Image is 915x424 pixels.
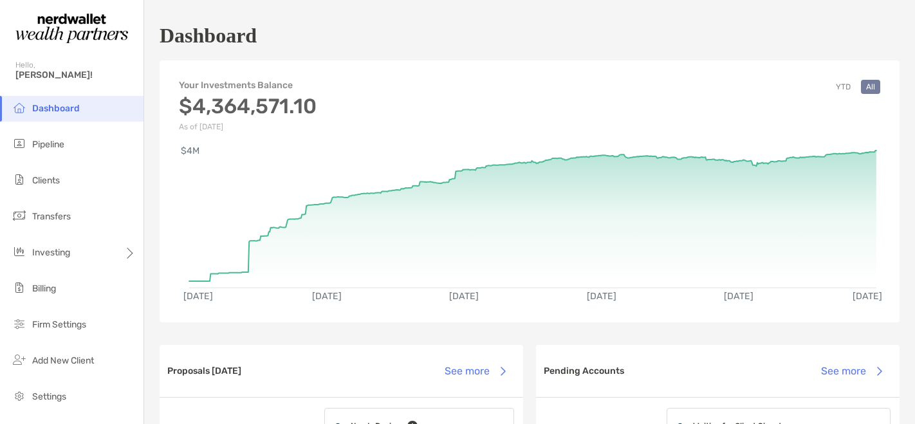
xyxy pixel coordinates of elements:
[811,357,892,385] button: See more
[179,122,317,131] p: As of [DATE]
[179,80,317,91] h4: Your Investments Balance
[12,352,27,367] img: add_new_client icon
[831,80,856,94] button: YTD
[12,280,27,295] img: billing icon
[32,247,70,258] span: Investing
[587,291,616,302] text: [DATE]
[12,100,27,115] img: dashboard icon
[181,145,199,156] text: $4M
[32,175,60,186] span: Clients
[32,211,71,222] span: Transfers
[725,291,754,302] text: [DATE]
[853,291,883,302] text: [DATE]
[32,319,86,330] span: Firm Settings
[32,355,94,366] span: Add New Client
[434,357,515,385] button: See more
[183,291,213,302] text: [DATE]
[32,103,80,114] span: Dashboard
[12,244,27,259] img: investing icon
[167,365,241,376] h3: Proposals [DATE]
[179,94,317,118] h3: $4,364,571.10
[12,172,27,187] img: clients icon
[544,365,624,376] h3: Pending Accounts
[12,388,27,403] img: settings icon
[15,69,136,80] span: [PERSON_NAME]!
[15,5,128,51] img: Zoe Logo
[32,139,64,150] span: Pipeline
[312,291,342,302] text: [DATE]
[12,208,27,223] img: transfers icon
[861,80,880,94] button: All
[450,291,479,302] text: [DATE]
[32,391,66,402] span: Settings
[12,316,27,331] img: firm-settings icon
[12,136,27,151] img: pipeline icon
[32,283,56,294] span: Billing
[160,24,257,48] h1: Dashboard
